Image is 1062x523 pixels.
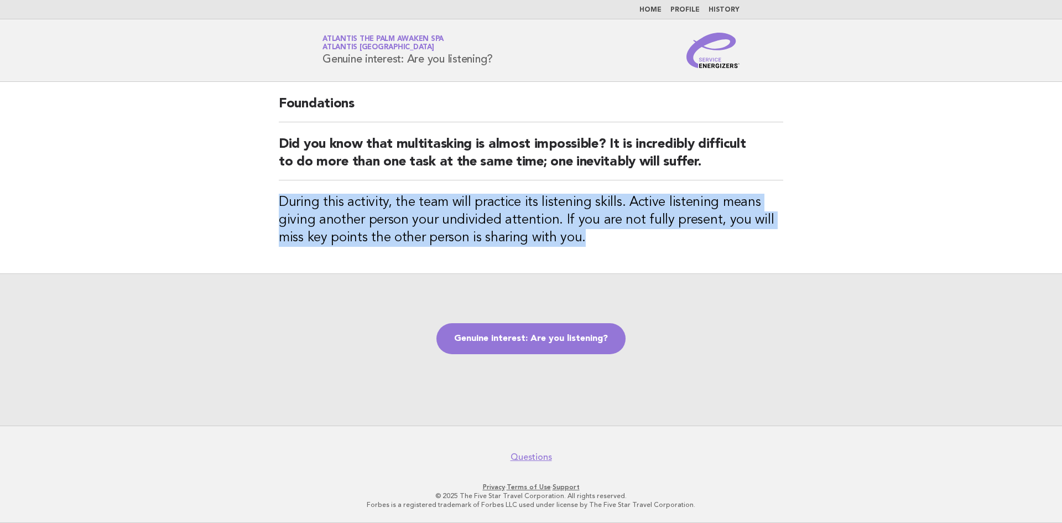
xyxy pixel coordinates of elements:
[192,500,870,509] p: Forbes is a registered trademark of Forbes LLC used under license by The Five Star Travel Corpora...
[322,44,434,51] span: Atlantis [GEOGRAPHIC_DATA]
[483,483,505,491] a: Privacy
[670,7,700,13] a: Profile
[279,95,783,122] h2: Foundations
[192,483,870,491] p: · ·
[709,7,740,13] a: History
[686,33,740,68] img: Service Energizers
[279,194,783,247] h3: During this activity, the team will practice its listening skills. Active listening means giving ...
[322,36,493,65] h1: Genuine interest: Are you listening?
[507,483,551,491] a: Terms of Use
[279,136,783,180] h2: Did you know that multitasking is almost impossible? It is incredibly difficult to do more than o...
[192,491,870,500] p: © 2025 The Five Star Travel Corporation. All rights reserved.
[322,35,444,51] a: Atlantis The Palm Awaken SpaAtlantis [GEOGRAPHIC_DATA]
[639,7,662,13] a: Home
[553,483,580,491] a: Support
[436,323,626,354] a: Genuine interest: Are you listening?
[511,452,552,463] a: Questions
